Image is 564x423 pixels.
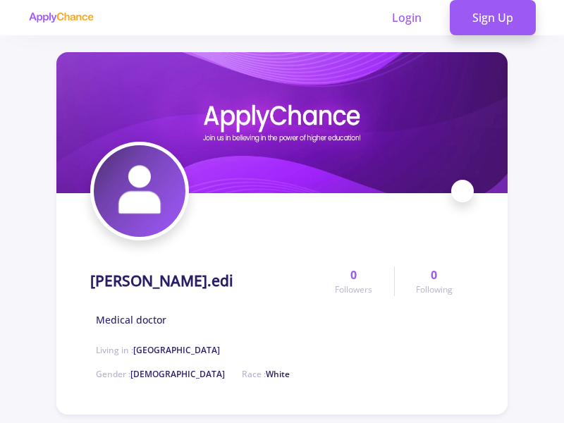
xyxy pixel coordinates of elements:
img: Amin Mota.ediavatar [94,145,185,237]
img: Amin Mota.edicover image [56,52,508,193]
span: Living in : [96,344,220,356]
span: 0 [350,266,357,283]
a: 0Followers [314,266,393,296]
span: Followers [335,283,372,296]
img: applychance logo text only [28,12,94,23]
span: 0 [431,266,437,283]
h1: [PERSON_NAME].edi [90,272,233,290]
span: [GEOGRAPHIC_DATA] [133,344,220,356]
span: White [266,368,290,380]
span: [DEMOGRAPHIC_DATA] [130,368,225,380]
span: Medical doctor [96,312,166,327]
a: 0Following [394,266,474,296]
span: Gender : [96,368,225,380]
span: Race : [242,368,290,380]
span: Following [416,283,453,296]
